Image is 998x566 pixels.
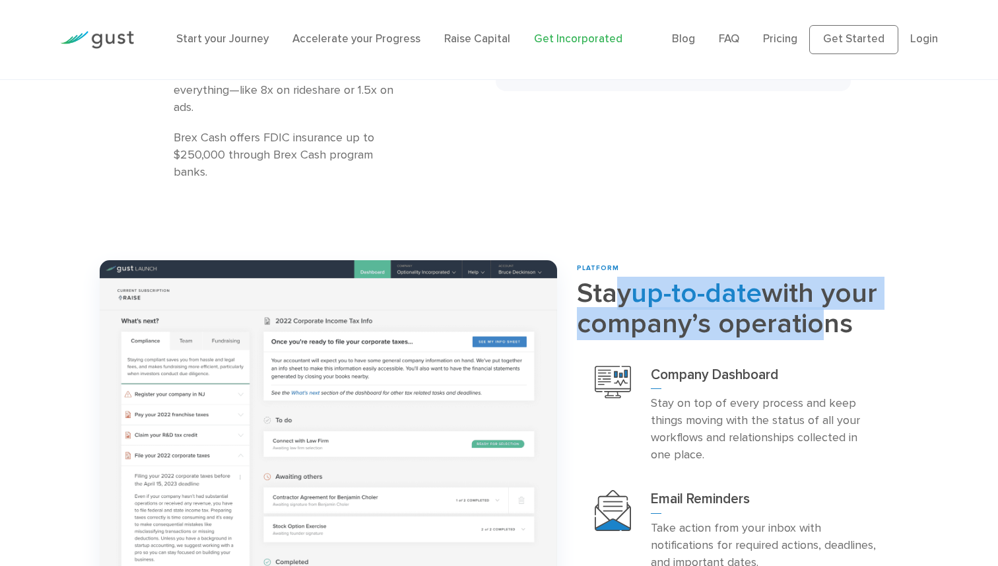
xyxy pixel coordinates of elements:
img: Company [595,366,631,398]
div: PLATFORM [577,264,898,273]
h2: Stay with your company’s operations [577,279,898,339]
img: Email [595,490,631,531]
p: No fees on anything, just points on everything—like 8x on rideshare or 1.5x on ads. [174,65,403,117]
a: Get Started [809,25,898,54]
h3: Email Reminders [651,490,881,514]
a: Raise Capital [444,32,510,46]
a: Pricing [763,32,797,46]
a: Get Incorporated [534,32,622,46]
a: Start your Journey [176,32,269,46]
img: Gust Logo [60,31,134,49]
p: Brex Cash offers FDIC insurance up to $250,000 through Brex Cash program banks. [174,129,403,181]
a: Accelerate your Progress [292,32,420,46]
p: Stay on top of every process and keep things moving with the status of all your workflows and rel... [651,395,881,464]
h3: Company Dashboard [651,366,881,390]
span: up-to-date [631,277,762,310]
a: Login [910,32,938,46]
a: FAQ [719,32,739,46]
a: Blog [672,32,695,46]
